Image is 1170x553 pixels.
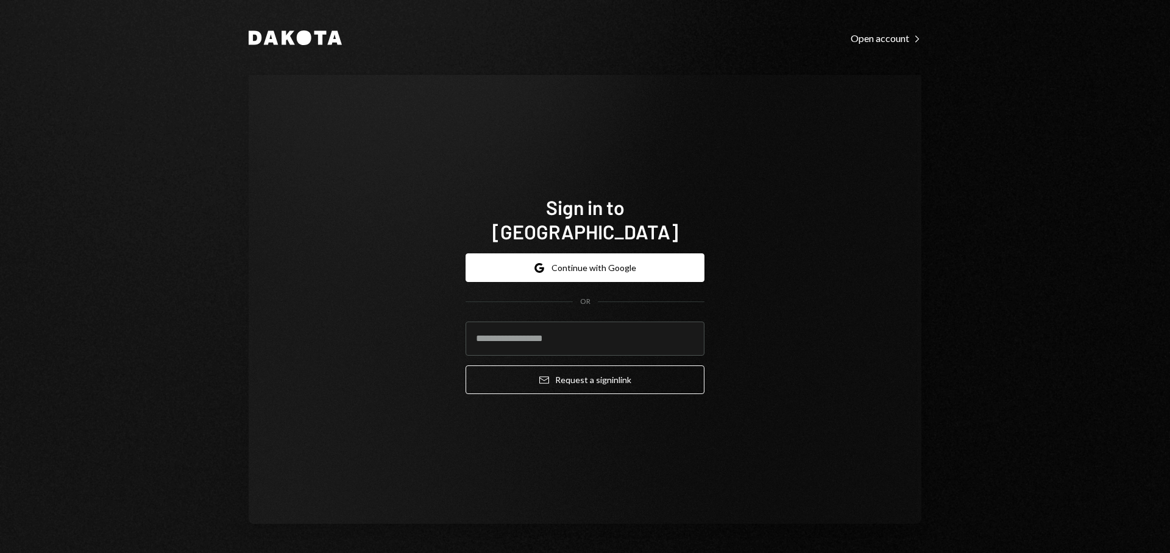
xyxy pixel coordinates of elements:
[851,31,921,44] a: Open account
[466,195,704,244] h1: Sign in to [GEOGRAPHIC_DATA]
[851,32,921,44] div: Open account
[466,253,704,282] button: Continue with Google
[580,297,590,307] div: OR
[466,365,704,394] button: Request a signinlink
